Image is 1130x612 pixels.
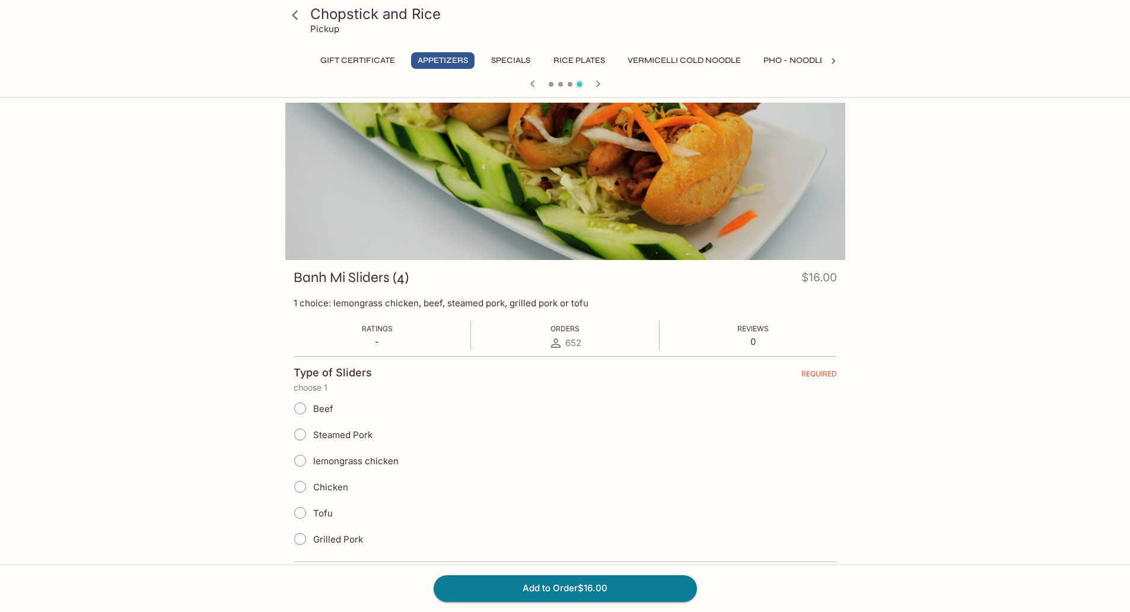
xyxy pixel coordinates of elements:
[313,508,333,519] span: Tofu
[411,52,475,69] button: Appetizers
[294,268,409,287] h3: Banh Mi Sliders (4)
[801,268,837,291] h4: $16.00
[362,336,393,347] p: -
[285,103,845,260] div: Banh Mi Sliders (4)
[313,455,399,467] span: lemongrass chicken
[757,52,857,69] button: Pho - Noodle Soup
[313,403,333,414] span: Beef
[565,337,581,348] span: 652
[434,575,697,601] button: Add to Order$16.00
[313,481,348,493] span: Chicken
[314,52,402,69] button: Gift Certificate
[737,324,769,333] span: Reviews
[484,52,537,69] button: Specials
[310,5,841,23] h3: Chopstick and Rice
[313,429,373,440] span: Steamed Pork
[550,324,580,333] span: Orders
[547,52,612,69] button: Rice Plates
[294,366,372,379] h4: Type of Sliders
[294,297,837,309] p: 1 choice: lemongrass chicken, beef, steamed pork, grilled pork or tofu
[313,534,363,545] span: Grilled Pork
[310,23,339,34] p: Pickup
[362,324,393,333] span: Ratings
[737,336,769,347] p: 0
[621,52,747,69] button: Vermicelli Cold Noodle
[294,383,837,392] p: choose 1
[801,369,837,383] span: REQUIRED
